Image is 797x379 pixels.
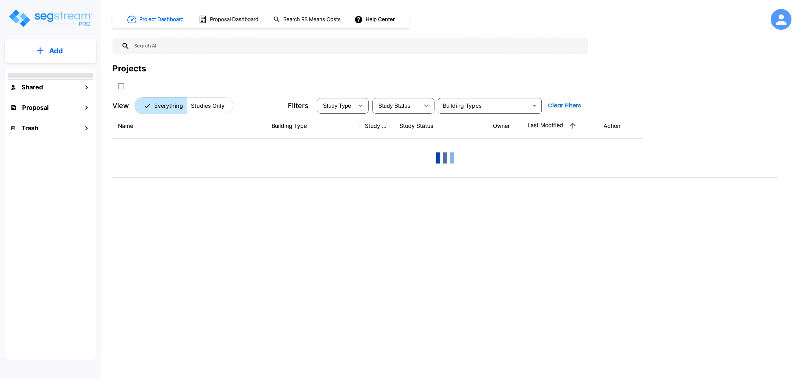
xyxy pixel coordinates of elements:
[288,100,309,111] p: Filters
[271,13,345,26] button: Search RS Means Costs
[114,79,128,93] button: SelectAll
[112,100,129,111] p: View
[394,113,487,139] th: Study Status
[530,101,539,111] button: Open
[353,13,397,26] button: Help Center
[359,113,394,139] th: Study Type
[49,46,63,56] p: Add
[487,113,522,139] th: Owner
[135,97,233,114] div: Platform
[191,102,225,110] p: Studies Only
[21,123,38,133] h1: Trash
[135,97,187,114] button: Everything
[374,96,419,115] div: Select
[431,144,459,172] img: Loading
[130,38,584,54] input: Search All
[283,16,341,24] h1: Search RS Means Costs
[440,101,528,111] input: Building Types
[125,12,187,27] button: Project Dashboard
[22,103,49,112] h1: Proposal
[154,102,183,110] p: Everything
[545,99,584,113] button: Clear Filters
[112,113,266,139] th: Name
[5,41,96,61] button: Add
[522,113,598,139] th: Last Modified
[323,103,351,109] span: Study Type
[187,97,233,114] button: Studies Only
[378,103,411,109] span: Study Status
[21,82,43,92] h1: Shared
[139,16,184,24] h1: Project Dashboard
[8,8,93,28] img: Logo
[210,16,258,24] h1: Proposal Dashboard
[318,96,354,115] div: Select
[266,113,359,139] th: Building Type
[598,113,643,139] th: Action
[196,12,262,27] button: Proposal Dashboard
[112,62,146,75] div: Projects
